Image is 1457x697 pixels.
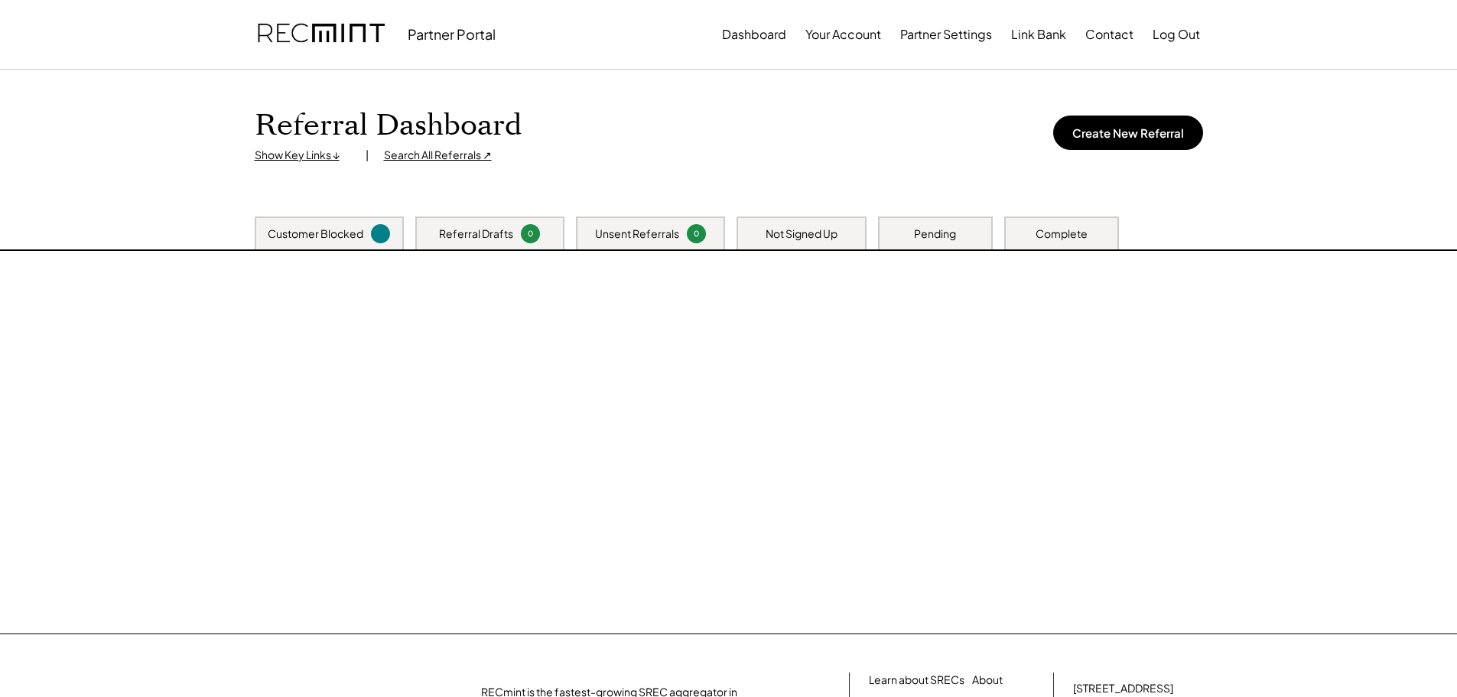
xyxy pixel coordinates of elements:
div: Unsent Referrals [595,226,679,242]
button: Dashboard [722,19,786,50]
div: Pending [914,226,956,242]
button: Link Bank [1011,19,1066,50]
a: Learn about SRECs [869,673,964,688]
div: Partner Portal [408,25,496,43]
div: 0 [689,228,704,239]
div: | [366,148,369,163]
h1: Referral Dashboard [255,108,522,144]
div: Complete [1036,226,1088,242]
div: Customer Blocked [268,226,363,242]
button: Contact [1085,19,1133,50]
a: About [972,673,1003,688]
div: Search All Referrals ↗ [384,148,492,163]
button: Create New Referral [1053,116,1203,150]
div: Show Key Links ↓ [255,148,350,163]
button: Partner Settings [900,19,992,50]
div: Not Signed Up [766,226,837,242]
button: Log Out [1153,19,1200,50]
div: 0 [523,228,538,239]
button: Your Account [805,19,881,50]
div: [STREET_ADDRESS] [1073,681,1173,696]
img: recmint-logotype%403x.png [258,8,385,60]
div: Referral Drafts [439,226,513,242]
